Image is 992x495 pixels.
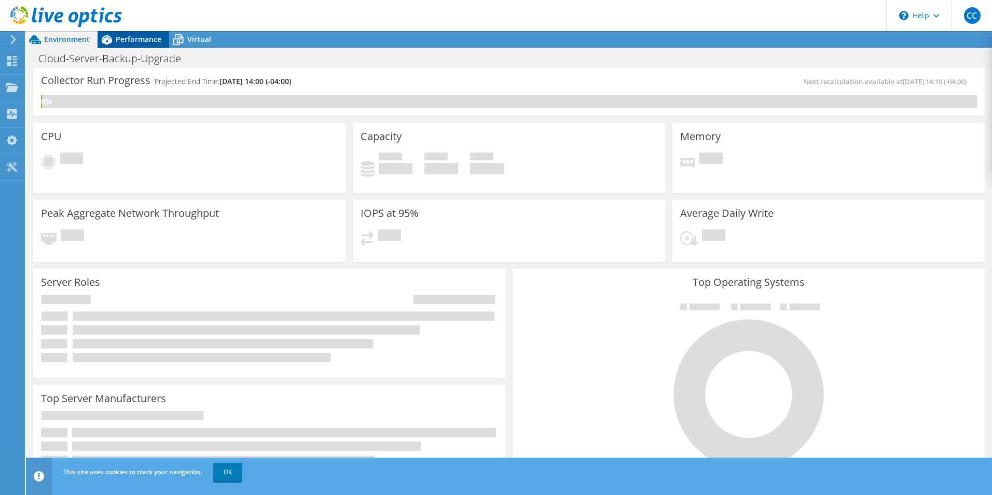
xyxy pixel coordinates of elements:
[470,153,493,163] span: Total
[680,208,774,219] h3: Average Daily Write
[379,163,412,174] h4: 0 GiB
[899,11,908,20] svg: \n
[379,153,402,163] span: Used
[424,163,458,174] h4: 0 GiB
[116,34,161,44] span: Performance
[61,229,84,243] span: Pending
[41,208,219,219] h3: Peak Aggregate Network Throughput
[213,463,242,482] a: OK
[187,34,211,44] span: Virtual
[219,76,291,86] span: [DATE] 14:00 (-04:00)
[470,163,504,174] h4: 0 GiB
[63,467,202,476] span: This site uses cookies to track your navigation.
[699,153,723,167] span: Pending
[44,34,90,44] span: Environment
[41,96,42,107] div: 0%
[361,208,419,219] h3: IOPS at 95%
[41,393,166,404] h3: Top Server Manufacturers
[155,76,291,87] h4: Projected End Time:
[361,131,402,142] h3: Capacity
[520,277,977,288] h3: Top Operating Systems
[804,77,972,86] span: Next recalculation available at
[378,229,401,243] span: Pending
[60,153,83,167] span: Pending
[680,131,721,142] h3: Memory
[702,229,725,243] span: Pending
[34,53,197,64] h1: Cloud-Server-Backup-Upgrade
[424,153,448,163] span: Free
[964,7,981,24] span: CC
[41,131,62,142] h3: CPU
[903,77,967,86] span: [DATE] 14:10 (-04:00)
[41,277,100,288] h3: Server Roles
